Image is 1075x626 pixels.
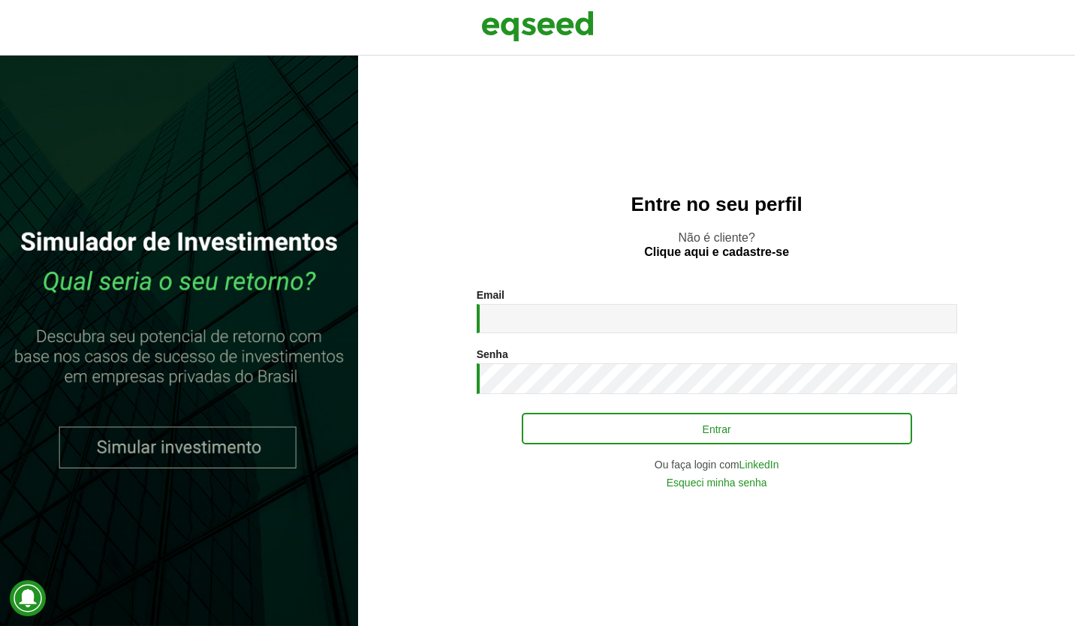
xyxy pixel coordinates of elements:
label: Senha [477,349,508,360]
label: Email [477,290,504,300]
a: Esqueci minha senha [667,477,767,488]
div: Ou faça login com [477,459,957,470]
h2: Entre no seu perfil [388,194,1045,215]
a: Clique aqui e cadastre-se [644,246,789,258]
p: Não é cliente? [388,230,1045,259]
a: LinkedIn [739,459,779,470]
img: EqSeed Logo [481,8,594,45]
button: Entrar [522,413,912,444]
